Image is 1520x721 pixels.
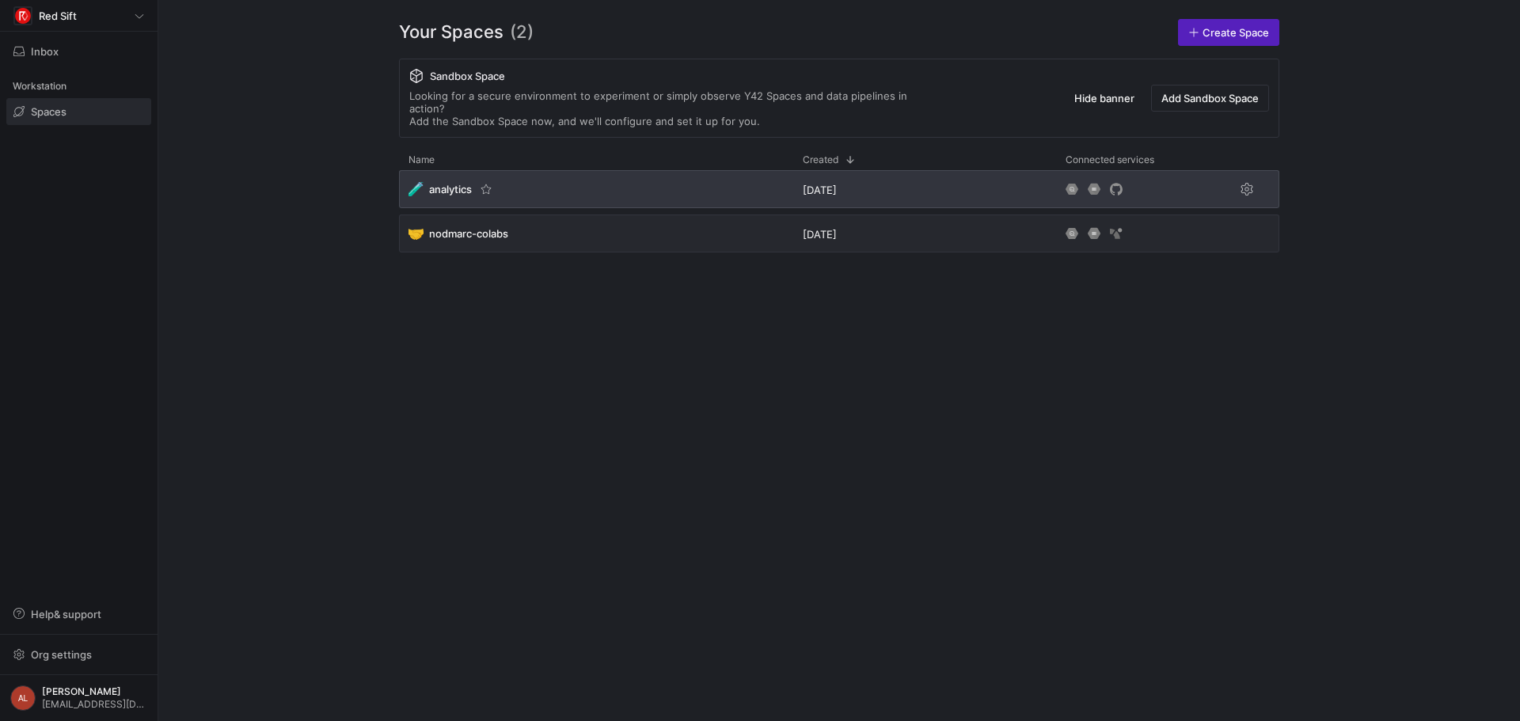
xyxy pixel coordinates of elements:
[39,9,77,22] span: Red Sift
[803,184,837,196] span: [DATE]
[1161,92,1259,104] span: Add Sandbox Space
[10,685,36,711] div: AL
[1178,19,1279,46] a: Create Space
[1203,26,1269,39] span: Create Space
[409,89,940,127] div: Looking for a secure environment to experiment or simply observe Y42 Spaces and data pipelines in...
[430,70,505,82] span: Sandbox Space
[6,650,151,662] a: Org settings
[408,154,435,165] span: Name
[510,19,534,46] span: (2)
[429,227,508,240] span: nodmarc-colabs
[6,641,151,668] button: Org settings
[6,38,151,65] button: Inbox
[408,182,423,196] span: 🧪
[31,45,59,58] span: Inbox
[399,19,503,46] span: Your Spaces
[803,154,838,165] span: Created
[399,214,1279,259] div: Press SPACE to select this row.
[31,648,92,661] span: Org settings
[42,686,147,697] span: [PERSON_NAME]
[31,608,101,620] span: Help & support
[6,98,151,125] a: Spaces
[1066,154,1154,165] span: Connected services
[429,183,472,195] span: analytics
[6,74,151,98] div: Workstation
[1074,92,1134,104] span: Hide banner
[408,226,423,241] span: 🤝
[803,228,837,241] span: [DATE]
[15,8,31,24] img: https://storage.googleapis.com/y42-prod-data-exchange/images/C0c2ZRu8XU2mQEXUlKrTCN4i0dD3czfOt8UZ...
[1151,85,1269,112] button: Add Sandbox Space
[31,105,66,118] span: Spaces
[6,681,151,715] button: AL[PERSON_NAME][EMAIL_ADDRESS][DOMAIN_NAME]
[399,170,1279,214] div: Press SPACE to select this row.
[1064,85,1145,112] button: Hide banner
[6,601,151,628] button: Help& support
[42,699,147,710] span: [EMAIL_ADDRESS][DOMAIN_NAME]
